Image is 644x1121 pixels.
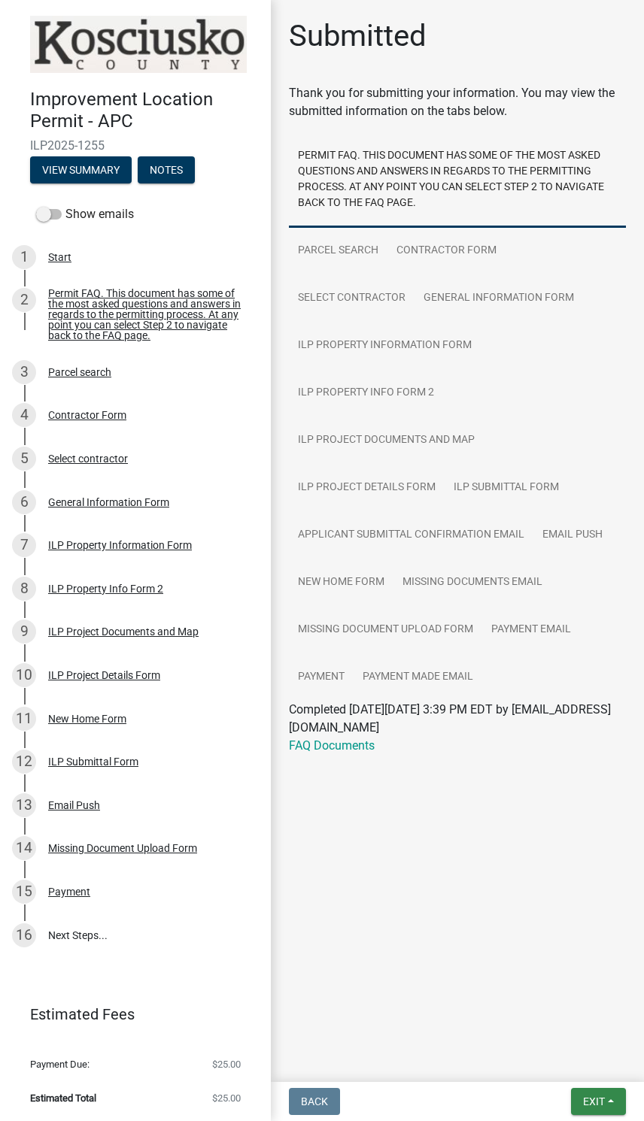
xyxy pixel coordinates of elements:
[289,322,481,370] a: ILP Property Information Form
[30,89,259,132] h4: Improvement Location Permit - APC
[415,274,583,323] a: General Information Form
[12,577,36,601] div: 8
[48,497,169,507] div: General Information Form
[12,836,36,860] div: 14
[393,559,551,607] a: Missing Documents Email
[289,132,626,228] a: Permit FAQ. This document has some of the most asked questions and answers in regards to the perm...
[48,843,197,853] div: Missing Document Upload Form
[482,606,580,654] a: Payment Email
[212,1059,241,1069] span: $25.00
[30,165,132,177] wm-modal-confirm: Summary
[289,274,415,323] a: Select contractor
[12,750,36,774] div: 12
[30,1059,90,1069] span: Payment Due:
[445,464,568,512] a: ILP Submittal Form
[12,360,36,384] div: 3
[12,490,36,514] div: 6
[48,453,128,464] div: Select contractor
[12,880,36,904] div: 15
[48,540,192,550] div: ILP Property Information Form
[289,369,443,417] a: ILP Property Info Form 2
[571,1088,626,1115] button: Exit
[36,205,134,223] label: Show emails
[12,663,36,687] div: 10
[48,714,126,724] div: New Home Form
[289,606,482,654] a: Missing Document Upload Form
[30,1093,96,1103] span: Estimated Total
[138,156,195,183] button: Notes
[48,800,100,810] div: Email Push
[48,583,163,594] div: ILP Property Info Form 2
[12,245,36,269] div: 1
[301,1095,328,1107] span: Back
[289,84,626,120] div: Thank you for submitting your information. You may view the submitted information on the tabs below.
[12,999,247,1029] a: Estimated Fees
[289,702,611,735] span: Completed [DATE][DATE] 3:39 PM EDT by [EMAIL_ADDRESS][DOMAIN_NAME]
[138,165,195,177] wm-modal-confirm: Notes
[30,138,241,153] span: ILP2025-1255
[533,511,612,559] a: Email Push
[48,252,71,262] div: Start
[212,1093,241,1103] span: $25.00
[12,403,36,427] div: 4
[12,707,36,731] div: 11
[289,417,484,465] a: ILP Project Documents and Map
[289,464,445,512] a: ILP Project Details Form
[48,670,160,680] div: ILP Project Details Form
[289,559,393,607] a: New Home Form
[12,447,36,471] div: 5
[387,227,506,275] a: Contractor Form
[12,793,36,817] div: 13
[12,533,36,557] div: 7
[289,511,533,559] a: Applicant Submittal Confirmation Email
[30,16,247,73] img: Kosciusko County, Indiana
[289,1088,340,1115] button: Back
[30,156,132,183] button: View Summary
[48,288,247,341] div: Permit FAQ. This document has some of the most asked questions and answers in regards to the perm...
[48,367,111,377] div: Parcel search
[289,18,427,54] h1: Submitted
[354,653,482,701] a: Payment Made Email
[48,410,126,420] div: Contractor Form
[583,1095,605,1107] span: Exit
[12,923,36,947] div: 16
[12,620,36,644] div: 9
[289,227,387,275] a: Parcel search
[289,653,354,701] a: Payment
[289,738,375,753] a: FAQ Documents
[48,886,90,897] div: Payment
[12,288,36,312] div: 2
[48,626,199,637] div: ILP Project Documents and Map
[48,756,138,767] div: ILP Submittal Form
